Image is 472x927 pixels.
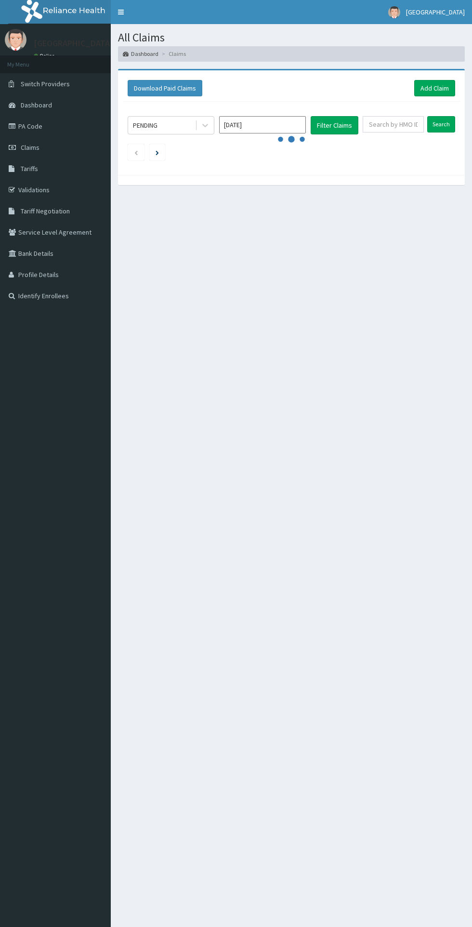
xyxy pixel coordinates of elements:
input: Select Month and Year [219,116,306,133]
div: PENDING [133,120,157,130]
span: [GEOGRAPHIC_DATA] [406,8,465,16]
input: Search by HMO ID [363,116,424,132]
svg: audio-loading [277,125,306,154]
a: Next page [156,148,159,157]
span: Claims [21,143,39,152]
h1: All Claims [118,31,465,44]
a: Previous page [134,148,138,157]
input: Search [427,116,455,132]
img: User Image [388,6,400,18]
a: Dashboard [123,50,158,58]
span: Tariffs [21,164,38,173]
a: Add Claim [414,80,455,96]
img: User Image [5,29,26,51]
button: Download Paid Claims [128,80,202,96]
li: Claims [159,50,186,58]
span: Tariff Negotiation [21,207,70,215]
button: Filter Claims [311,116,358,134]
span: Dashboard [21,101,52,109]
span: Switch Providers [21,79,70,88]
p: [GEOGRAPHIC_DATA] [34,39,113,48]
a: Online [34,53,57,59]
